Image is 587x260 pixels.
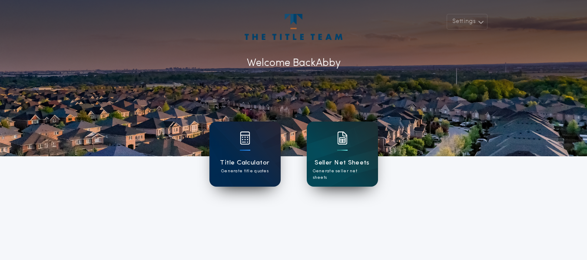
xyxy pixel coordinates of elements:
[315,158,370,168] h1: Seller Net Sheets
[220,158,269,168] h1: Title Calculator
[307,122,378,187] a: card iconSeller Net SheetsGenerate seller net sheets
[447,14,488,30] button: Settings
[245,14,342,40] img: account-logo
[337,132,348,145] img: card icon
[209,122,281,187] a: card iconTitle CalculatorGenerate title quotes
[240,132,250,145] img: card icon
[221,168,269,174] p: Generate title quotes
[313,168,372,181] p: Generate seller net sheets
[247,56,341,71] p: Welcome Back Abby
